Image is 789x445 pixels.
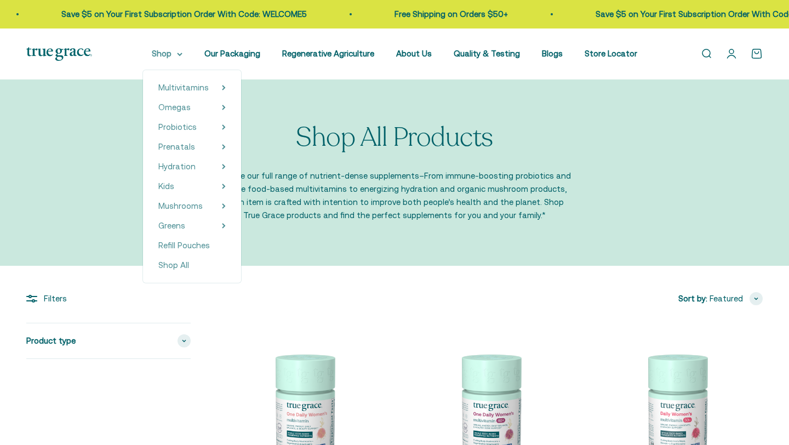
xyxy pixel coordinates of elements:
[158,219,185,232] a: Greens
[158,201,203,210] span: Mushrooms
[158,142,195,151] span: Prenatals
[710,292,743,305] span: Featured
[204,49,260,58] a: Our Packaging
[158,140,195,153] a: Prenatals
[158,180,174,193] a: Kids
[158,259,226,272] a: Shop All
[678,292,707,305] span: Sort by:
[504,9,618,19] a: Free Shipping on Orders $50+
[158,121,226,134] summary: Probiotics
[158,160,196,173] a: Hydration
[158,81,226,94] summary: Multivitamins
[158,81,209,94] a: Multivitamins
[158,219,226,232] summary: Greens
[26,292,191,305] div: Filters
[158,180,226,193] summary: Kids
[216,169,573,222] p: Explore our full range of nutrient-dense supplements–From immune-boosting probiotics and whole fo...
[158,199,226,213] summary: Mushrooms
[171,8,416,21] p: Save $5 on Your First Subscription Order With Code: WELCOME5
[158,181,174,191] span: Kids
[158,121,197,134] a: Probiotics
[710,292,763,305] button: Featured
[158,241,210,250] span: Refill Pouches
[152,47,182,60] summary: Shop
[454,49,520,58] a: Quality & Testing
[158,162,196,171] span: Hydration
[296,123,493,152] p: Shop All Products
[158,221,185,230] span: Greens
[158,102,191,112] span: Omegas
[158,140,226,153] summary: Prenatals
[158,101,191,114] a: Omegas
[158,239,226,252] a: Refill Pouches
[542,49,563,58] a: Blogs
[158,122,197,132] span: Probiotics
[26,323,191,358] summary: Product type
[158,101,226,114] summary: Omegas
[158,83,209,92] span: Multivitamins
[26,334,76,347] span: Product type
[158,199,203,213] a: Mushrooms
[282,49,374,58] a: Regenerative Agriculture
[158,260,189,270] span: Shop All
[158,160,226,173] summary: Hydration
[585,49,637,58] a: Store Locator
[396,49,432,58] a: About Us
